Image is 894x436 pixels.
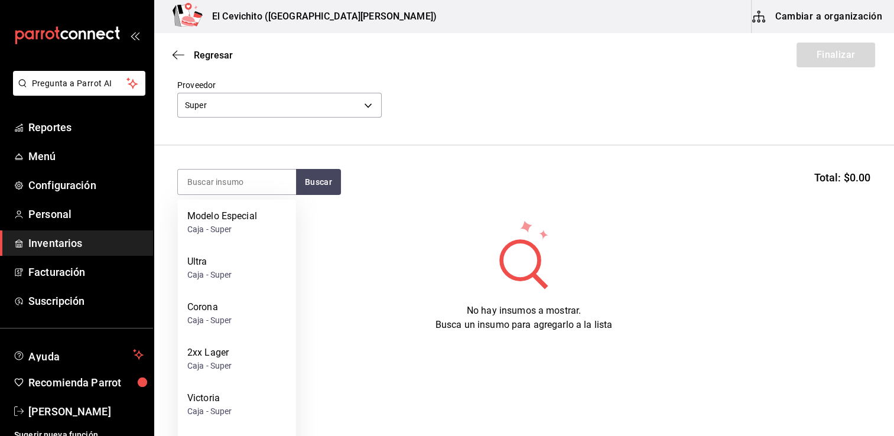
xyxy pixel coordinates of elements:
[173,50,233,61] button: Regresar
[187,209,257,223] div: Modelo Especial
[28,404,144,419] span: [PERSON_NAME]
[130,31,139,40] button: open_drawer_menu
[814,170,870,186] span: Total: $0.00
[187,269,232,281] div: Caja - Super
[28,375,144,391] span: Recomienda Parrot
[435,305,612,330] span: No hay insumos a mostrar. Busca un insumo para agregarlo a la lista
[177,81,382,89] label: Proveedor
[187,314,232,327] div: Caja - Super
[187,223,257,236] div: Caja - Super
[187,360,232,372] div: Caja - Super
[28,347,128,362] span: Ayuda
[187,300,232,314] div: Corona
[13,71,145,96] button: Pregunta a Parrot AI
[203,9,437,24] h3: El Cevichito ([GEOGRAPHIC_DATA][PERSON_NAME])
[194,50,233,61] span: Regresar
[28,235,144,251] span: Inventarios
[28,293,144,309] span: Suscripción
[28,119,144,135] span: Reportes
[8,86,145,98] a: Pregunta a Parrot AI
[28,148,144,164] span: Menú
[28,264,144,280] span: Facturación
[296,169,341,195] button: Buscar
[187,391,232,405] div: Victoria
[177,93,382,118] div: Super
[32,77,127,90] span: Pregunta a Parrot AI
[187,346,232,360] div: 2xx Lager
[178,170,296,194] input: Buscar insumo
[28,177,144,193] span: Configuración
[187,255,232,269] div: Ultra
[187,405,232,418] div: Caja - Super
[28,206,144,222] span: Personal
